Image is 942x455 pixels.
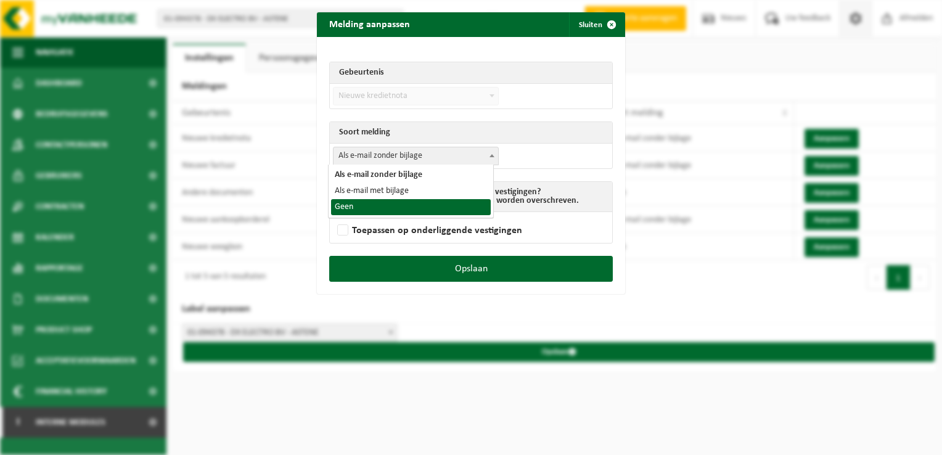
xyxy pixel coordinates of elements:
[333,147,499,165] span: Als e-mail zonder bijlage
[334,147,498,165] span: Als e-mail zonder bijlage
[331,199,491,215] li: Geen
[330,62,612,84] th: Gebeurtenis
[329,256,613,282] button: Opslaan
[331,167,491,183] li: Als e-mail zonder bijlage
[317,12,422,36] h2: Melding aanpassen
[335,221,522,240] label: Toepassen op onderliggende vestigingen
[334,88,498,105] span: Nieuwe kredietnota
[330,122,612,144] th: Soort melding
[569,12,624,37] button: Sluiten
[331,183,491,199] li: Als e-mail met bijlage
[333,87,499,105] span: Nieuwe kredietnota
